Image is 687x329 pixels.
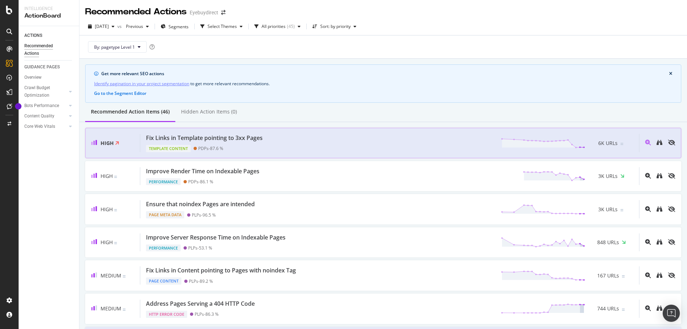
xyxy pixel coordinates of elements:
[262,24,286,29] div: All priorities
[146,311,187,318] div: HTTP Error Code
[188,179,213,184] div: PDPs - 86.1 %
[169,24,189,30] span: Segments
[24,102,59,110] div: Bots Performance
[668,272,675,278] div: eye-slash
[94,80,672,87] div: to get more relevant recommendations .
[146,266,296,275] div: Fix Links in Content pointing to Pages with noindex Tag
[287,24,295,29] div: ( 45 )
[91,108,170,115] div: Recommended Action Items (46)
[221,10,225,15] div: arrow-right-arrow-left
[24,6,73,12] div: Intelligence
[114,209,117,211] img: Equal
[24,12,73,20] div: ActionBoard
[146,200,255,208] div: Ensure that noindex Pages are intended
[15,103,21,110] div: Tooltip anchor
[146,211,184,218] div: Page Meta Data
[668,173,675,179] div: eye-slash
[117,23,123,29] span: vs
[123,23,143,29] span: Previous
[597,305,619,312] span: 744 URLs
[24,102,67,110] a: Bots Performance
[620,209,623,211] img: Equal
[85,21,117,32] button: [DATE]
[190,9,218,16] div: Eyebuydirect
[24,74,42,81] div: Overview
[85,64,681,103] div: info banner
[158,21,191,32] button: Segments
[123,309,126,311] img: Equal
[622,275,625,277] img: Equal
[101,173,113,179] span: High
[123,275,126,277] img: Equal
[645,239,651,245] div: magnifying-glass-plus
[645,206,651,212] div: magnifying-glass-plus
[24,123,67,130] a: Core Web Vitals
[598,140,618,147] span: 6K URLs
[597,239,619,246] span: 848 URLs
[24,112,67,120] a: Content Quality
[622,309,625,311] img: Equal
[146,167,259,175] div: Improve Render Time on Indexable Pages
[310,21,359,32] button: Sort: by priority
[645,173,651,179] div: magnifying-glass-plus
[657,140,662,146] a: binoculars
[146,178,181,185] div: Performance
[657,173,662,179] a: binoculars
[24,84,62,99] div: Crawl Budget Optimization
[657,273,662,279] a: binoculars
[146,233,286,242] div: Improve Server Response Time on Indexable Pages
[94,44,135,50] span: By: pagetype Level 1
[668,239,675,245] div: eye-slash
[146,277,181,285] div: Page Content
[645,272,651,278] div: magnifying-glass-plus
[645,305,651,311] div: magnifying-glass-plus
[657,272,662,278] div: binoculars
[101,272,121,279] span: Medium
[101,206,113,213] span: High
[657,206,662,212] div: binoculars
[114,242,117,244] img: Equal
[114,176,117,178] img: Equal
[88,41,147,53] button: By: pagetype Level 1
[94,90,146,97] button: Go to the Segment Editor
[146,300,255,308] div: Address Pages Serving a 404 HTTP Code
[24,84,67,99] a: Crawl Budget Optimization
[657,140,662,145] div: binoculars
[24,74,74,81] a: Overview
[668,206,675,212] div: eye-slash
[668,140,675,145] div: eye-slash
[195,311,219,317] div: PLPs - 86.3 %
[101,305,121,312] span: Medium
[657,305,662,311] div: binoculars
[24,63,74,71] a: GUIDANCE PAGES
[181,108,237,115] div: Hidden Action Items (0)
[198,146,223,151] div: PDPs - 87.6 %
[189,279,213,284] div: PLPs - 89.2 %
[192,212,216,218] div: PLPs - 96.5 %
[24,123,55,130] div: Core Web Vitals
[645,140,651,145] div: magnifying-glass-plus
[24,42,67,57] div: Recommended Actions
[188,245,212,251] div: PLPs - 53.1 %
[94,80,189,87] a: Identify pagination in your project segmentation
[663,305,680,322] div: Open Intercom Messenger
[101,239,113,246] span: High
[597,272,619,279] span: 167 URLs
[24,32,74,39] a: ACTIONS
[198,21,245,32] button: Select Themes
[657,240,662,246] a: binoculars
[24,63,60,71] div: GUIDANCE PAGES
[24,32,42,39] div: ACTIONS
[598,206,618,213] span: 3K URLs
[598,173,618,180] span: 3K URLs
[123,21,152,32] button: Previous
[146,134,263,142] div: Fix Links in Template pointing to 3xx Pages
[24,42,74,57] a: Recommended Actions
[252,21,303,32] button: All priorities(45)
[657,306,662,312] a: binoculars
[146,245,181,252] div: Performance
[95,23,109,29] span: 2025 Aug. 17th
[101,140,114,146] span: High
[620,143,623,145] img: Equal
